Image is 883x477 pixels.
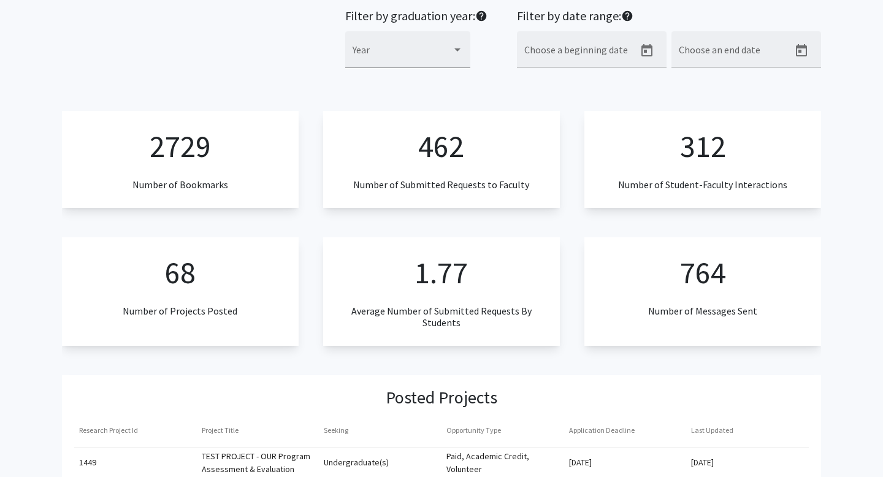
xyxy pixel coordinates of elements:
h3: Number of Projects Posted [123,305,237,317]
app-numeric-analytics: Number of Bookmarks [62,111,299,208]
p: 312 [680,123,726,169]
h3: Posted Projects [386,387,497,408]
mat-icon: help [621,9,633,23]
button: Open calendar [789,39,814,63]
mat-header-cell: Application Deadline [564,413,687,448]
h3: Number of Student-Faculty Interactions [618,179,787,191]
p: 462 [418,123,464,169]
mat-header-cell: Project Title [197,413,319,448]
iframe: Chat [9,422,52,468]
h3: Number of Bookmarks [132,179,228,191]
mat-header-cell: Opportunity Type [442,413,564,448]
h2: Filter by date range: [517,9,821,26]
h2: Filter by graduation year: [345,9,487,26]
h3: Average Number of Submitted Requests By Students [343,305,540,329]
app-numeric-analytics: Number of Messages Sent [584,237,821,346]
h3: Number of Submitted Requests to Faculty [353,179,529,191]
p: 764 [680,250,726,296]
p: 2729 [150,123,211,169]
mat-header-cell: Research Project Id [74,413,197,448]
app-numeric-analytics: Number of Projects Posted [62,237,299,346]
mat-header-cell: Last Updated [686,413,809,448]
h3: Number of Messages Sent [648,305,757,317]
app-numeric-analytics: Number of Student-Faculty Interactions [584,111,821,208]
p: 1.77 [415,250,468,296]
app-numeric-analytics: Number of Submitted Requests to Faculty [323,111,560,208]
mat-header-cell: Seeking [319,413,442,448]
p: 68 [165,250,196,296]
mat-icon: help [475,9,487,23]
button: Open calendar [635,39,659,63]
